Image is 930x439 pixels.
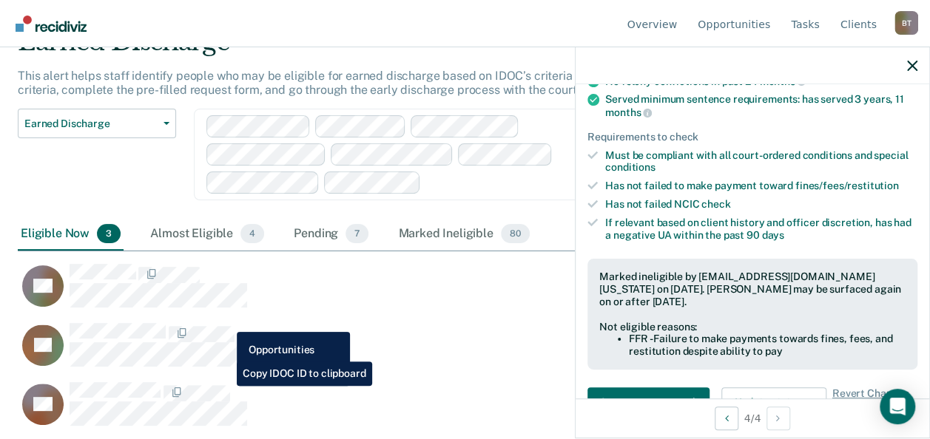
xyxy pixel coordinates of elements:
div: Requirements to check [587,131,917,143]
span: 3 [97,224,121,243]
span: conditions [605,161,656,173]
span: 4 [240,224,264,243]
div: Not eligible reasons: [599,321,906,333]
div: Eligible Now [18,218,124,251]
span: 80 [501,224,530,243]
div: Marked Ineligible [395,218,532,251]
div: Almost Eligible [147,218,267,251]
a: Navigate to form link [587,387,715,417]
button: Update status [721,387,826,417]
span: months [605,106,652,118]
div: 4 / 4 [576,398,929,438]
span: Revert Changes [832,387,909,417]
button: Profile dropdown button [894,11,918,35]
div: CaseloadOpportunityCell-99775 [18,263,801,322]
div: Open Intercom Messenger [880,389,915,424]
button: Generate paperwork [587,387,710,417]
span: Earned Discharge [24,118,158,130]
span: months [759,75,806,87]
div: If relevant based on client history and officer discretion, has had a negative UA within the past 90 [605,217,917,242]
div: Pending [291,218,371,251]
div: Earned Discharge [18,27,855,69]
button: Next Opportunity [766,406,790,430]
span: 7 [346,224,368,243]
span: fines/fees/restitution [795,180,899,191]
div: Must be compliant with all court-ordered conditions and special [605,149,917,174]
div: Served minimum sentence requirements: has served 3 years, 11 [605,93,917,118]
span: check [701,198,730,210]
div: Has not failed NCIC [605,198,917,211]
p: This alert helps staff identify people who may be eligible for earned discharge based on IDOC’s c... [18,69,825,97]
div: Has not failed to make payment toward [605,180,917,192]
img: Recidiviz [16,16,87,32]
span: days [761,229,784,241]
li: FFR - Failure to make payments towards fines, fees, and restitution despite ability to pay [629,333,906,358]
button: Previous Opportunity [715,406,738,430]
div: CaseloadOpportunityCell-127324 [18,322,801,381]
div: B T [894,11,918,35]
div: Marked ineligible by [EMAIL_ADDRESS][DOMAIN_NAME][US_STATE] on [DATE]. [PERSON_NAME] may be surfa... [599,270,906,307]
